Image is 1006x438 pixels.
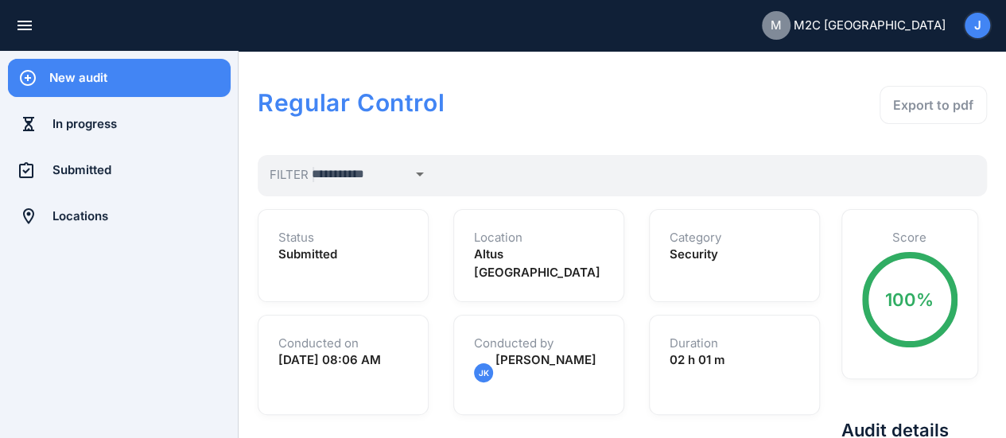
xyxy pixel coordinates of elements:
h1: Regular Control [258,86,695,119]
div: Export to pdf [893,95,973,114]
span: [PERSON_NAME] [495,352,596,367]
h1: Location [474,230,604,246]
button: J [963,11,992,40]
span: M2C [GEOGRAPHIC_DATA] [794,17,946,35]
a: Locations [8,197,231,235]
div: Locations [52,207,231,225]
a: In progress [8,105,231,143]
strong: Submitted [278,246,337,262]
strong: 02 h 01 m [670,352,725,367]
i: arrow_drop_down [410,165,429,184]
h1: Status [278,230,408,246]
strong: Security [670,246,718,262]
h1: Duration [670,335,799,351]
div: Submitted [52,161,231,179]
span: J [974,17,981,35]
strong: [DATE] 08:06 AM [278,352,381,367]
h1: Conducted on [278,335,408,351]
h1: Score [862,230,957,246]
span: Filter [270,167,314,182]
div: In progress [52,115,231,133]
button: Export to pdf [880,86,987,124]
h1: Category [670,230,799,246]
a: Submitted [8,151,231,189]
strong: Altus [GEOGRAPHIC_DATA] [474,246,600,280]
h1: Conducted by [474,335,604,351]
div: New audit [49,69,231,87]
div: 100% [885,287,934,312]
span: M [771,17,782,35]
i: menu [15,16,34,35]
span: JK [478,364,488,382]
